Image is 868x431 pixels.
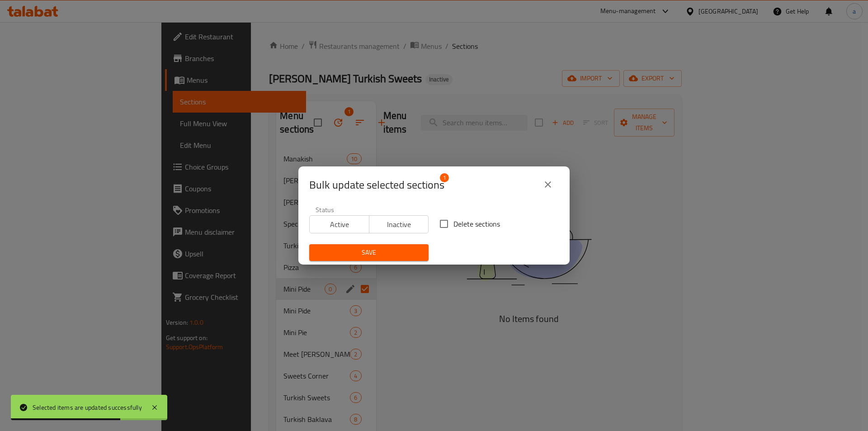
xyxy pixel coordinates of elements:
[316,247,421,258] span: Save
[309,178,444,192] span: Selected section count
[313,218,366,231] span: Active
[369,215,429,233] button: Inactive
[440,173,449,182] span: 1
[309,244,429,261] button: Save
[309,215,369,233] button: Active
[453,218,500,229] span: Delete sections
[33,403,142,412] div: Selected items are updated successfully
[373,218,425,231] span: Inactive
[537,174,559,195] button: close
